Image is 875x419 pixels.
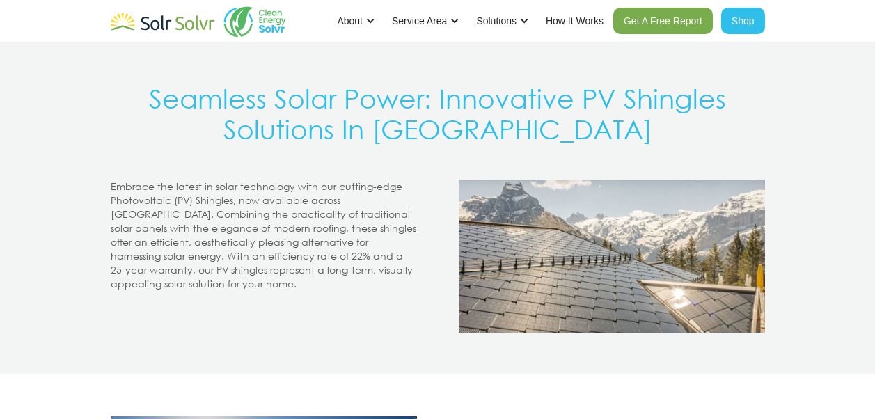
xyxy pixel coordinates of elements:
[476,14,517,28] div: Solutions
[111,180,417,291] p: Embrace the latest in solar technology with our cutting-edge Photovoltaic (PV) Shingles, now avai...
[337,14,363,28] div: About
[613,8,713,34] a: Get A Free Report
[111,84,765,173] h1: Seamless Solar Power: Innovative PV Shingles Solutions In [GEOGRAPHIC_DATA]
[392,14,447,28] div: Service Area
[721,8,765,34] a: Shop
